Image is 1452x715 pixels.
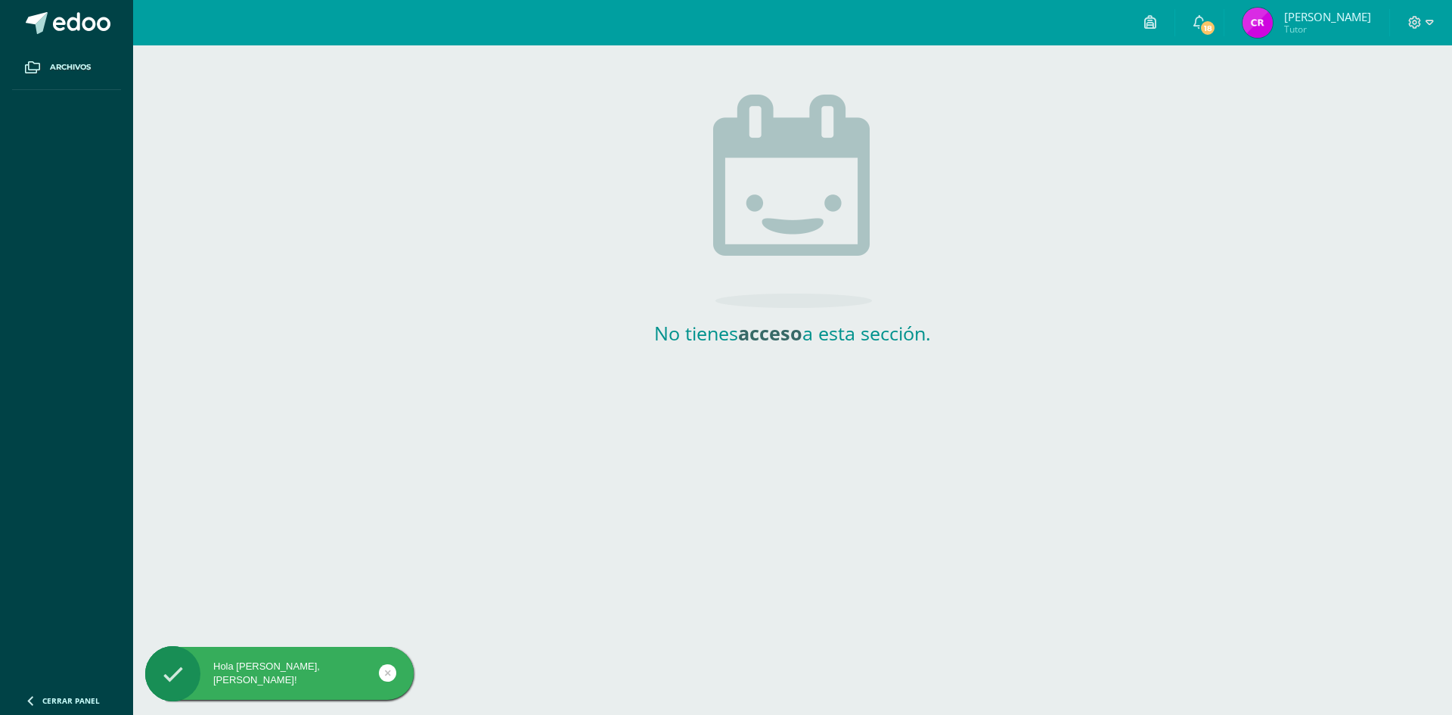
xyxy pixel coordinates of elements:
[1199,20,1216,36] span: 18
[145,660,414,687] div: Hola [PERSON_NAME], [PERSON_NAME]!
[1243,8,1273,38] img: 6a9ea30843262f1b0e570c2b10525776.png
[713,95,872,308] img: no_activities.png
[1284,23,1371,36] span: Tutor
[1284,9,1371,24] span: [PERSON_NAME]
[738,320,802,346] strong: acceso
[42,695,100,706] span: Cerrar panel
[50,61,91,73] span: Archivos
[641,320,944,346] h2: No tienes a esta sección.
[12,45,121,90] a: Archivos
